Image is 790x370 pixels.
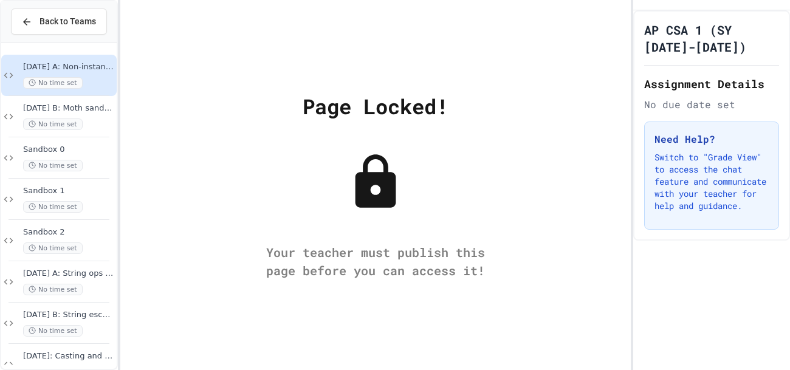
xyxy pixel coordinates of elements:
h1: AP CSA 1 (SY [DATE]-[DATE]) [644,21,779,55]
h2: Assignment Details [644,75,779,92]
span: Back to Teams [39,15,96,28]
span: No time set [23,242,83,254]
span: [DATE] B: String escapes [23,310,114,320]
span: No time set [23,201,83,213]
span: [DATE] A: Non-instantiated classes [23,62,114,72]
h3: Need Help? [654,132,769,146]
span: Sandbox 0 [23,145,114,155]
span: Sandbox 1 [23,186,114,196]
span: [DATE] A: String ops and Capital-M Math [23,269,114,279]
span: [DATE]: Casting and overflow [23,351,114,361]
span: No time set [23,284,83,295]
span: No time set [23,77,83,89]
span: No time set [23,325,83,337]
span: No time set [23,118,83,130]
span: No time set [23,160,83,171]
div: Page Locked! [303,91,448,122]
p: Switch to "Grade View" to access the chat feature and communicate with your teacher for help and ... [654,151,769,212]
span: Sandbox 2 [23,227,114,238]
div: No due date set [644,97,779,112]
button: Back to Teams [11,9,107,35]
span: [DATE] B: Moth sandbox [23,103,114,114]
div: Your teacher must publish this page before you can access it! [254,243,497,279]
